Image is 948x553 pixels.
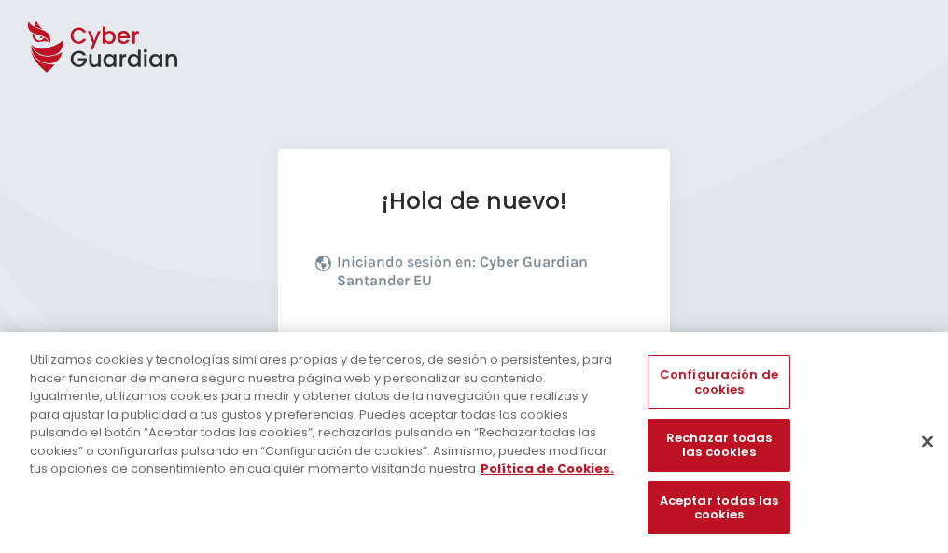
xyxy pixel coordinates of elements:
[337,253,628,299] p: Iniciando sesión en:
[315,187,633,215] h1: ¡Hola de nuevo!
[648,481,789,534] button: Aceptar todas las cookies
[648,419,789,472] button: Rechazar todas las cookies
[481,460,614,477] a: Más información sobre su privacidad, se abre en una nueva pestaña
[337,253,588,289] b: Cyber Guardian Santander EU
[30,351,620,478] div: Utilizamos cookies y tecnologías similares propias y de terceros, de sesión o persistentes, para ...
[907,421,948,462] button: Cerrar
[648,355,789,408] button: Configuración de cookies, Abre el cuadro de diálogo del centro de preferencias.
